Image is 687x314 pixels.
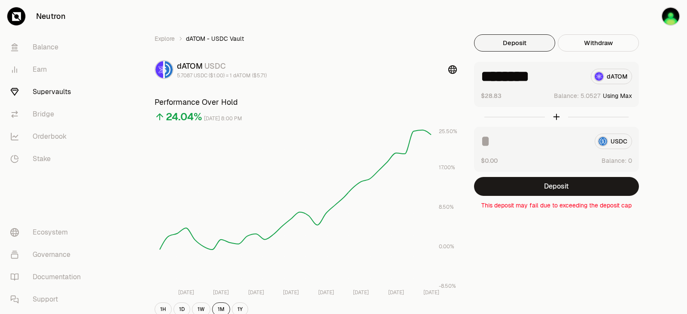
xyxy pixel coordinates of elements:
[165,61,173,78] img: USDC Logo
[155,34,175,43] a: Explore
[3,288,93,311] a: Support
[204,61,226,71] span: USDC
[3,125,93,148] a: Orderbook
[3,266,93,288] a: Documentation
[283,289,299,296] tspan: [DATE]
[155,34,457,43] nav: breadcrumb
[166,110,202,124] div: 24.04%
[439,283,456,290] tspan: -8.50%
[3,103,93,125] a: Bridge
[178,289,194,296] tspan: [DATE]
[3,244,93,266] a: Governance
[213,289,229,296] tspan: [DATE]
[558,34,639,52] button: Withdraw
[155,61,163,78] img: dATOM Logo
[3,221,93,244] a: Ecosystem
[439,204,454,210] tspan: 8.50%
[439,128,457,135] tspan: 25.50%
[474,34,555,52] button: Deposit
[3,36,93,58] a: Balance
[353,289,369,296] tspan: [DATE]
[474,177,639,196] button: Deposit
[248,289,264,296] tspan: [DATE]
[204,114,242,124] div: [DATE] 8:00 PM
[481,156,498,165] button: $0.00
[318,289,334,296] tspan: [DATE]
[661,7,680,26] img: Main Keplr
[3,148,93,170] a: Stake
[3,58,93,81] a: Earn
[474,201,639,210] p: This deposit may fail due to exceeding the deposit cap
[177,72,267,79] div: 5.7087 USDC ($1.00) = 1 dATOM ($5.71)
[423,289,439,296] tspan: [DATE]
[186,34,244,43] span: dATOM - USDC Vault
[481,91,502,100] button: $28.83
[554,91,579,100] span: Balance:
[439,164,455,171] tspan: 17.00%
[602,156,626,165] span: Balance:
[388,289,404,296] tspan: [DATE]
[3,81,93,103] a: Supervaults
[439,243,454,250] tspan: 0.00%
[155,96,457,108] h3: Performance Over Hold
[603,91,632,100] button: Using Max
[177,60,267,72] div: dATOM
